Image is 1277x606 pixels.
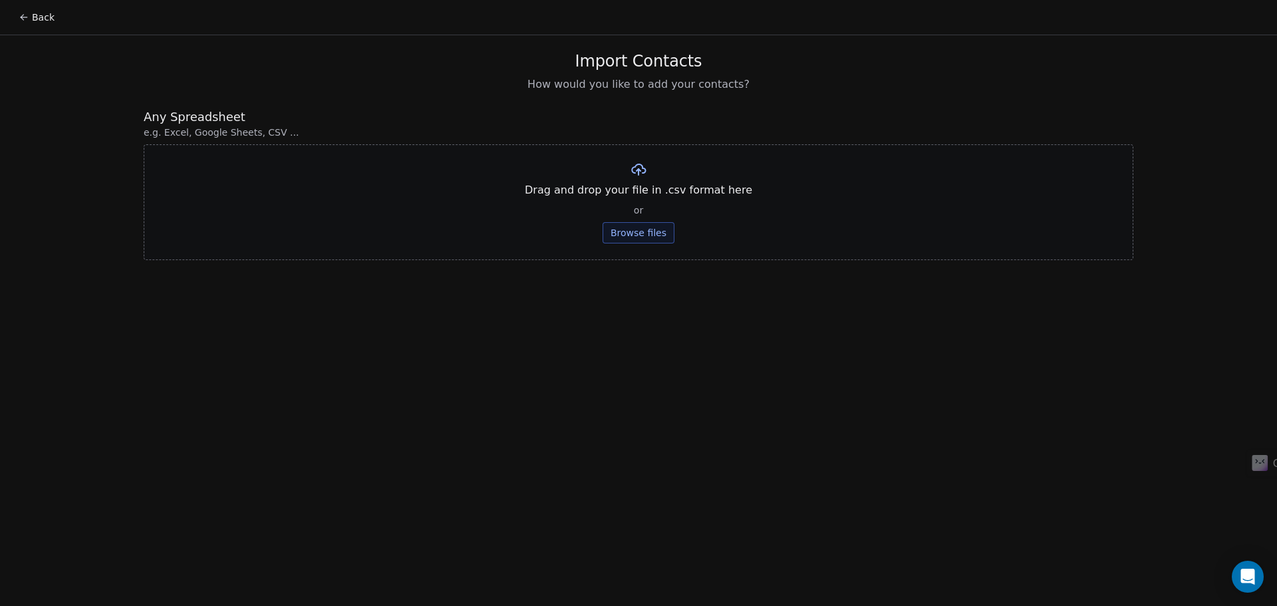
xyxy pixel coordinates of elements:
[1232,561,1264,593] div: Open Intercom Messenger
[525,182,752,198] span: Drag and drop your file in .csv format here
[527,76,750,92] span: How would you like to add your contacts?
[11,5,63,29] button: Back
[144,126,1133,139] span: e.g. Excel, Google Sheets, CSV ...
[144,108,1133,126] span: Any Spreadsheet
[575,51,702,71] span: Import Contacts
[603,222,674,243] button: Browse files
[634,204,643,217] span: or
